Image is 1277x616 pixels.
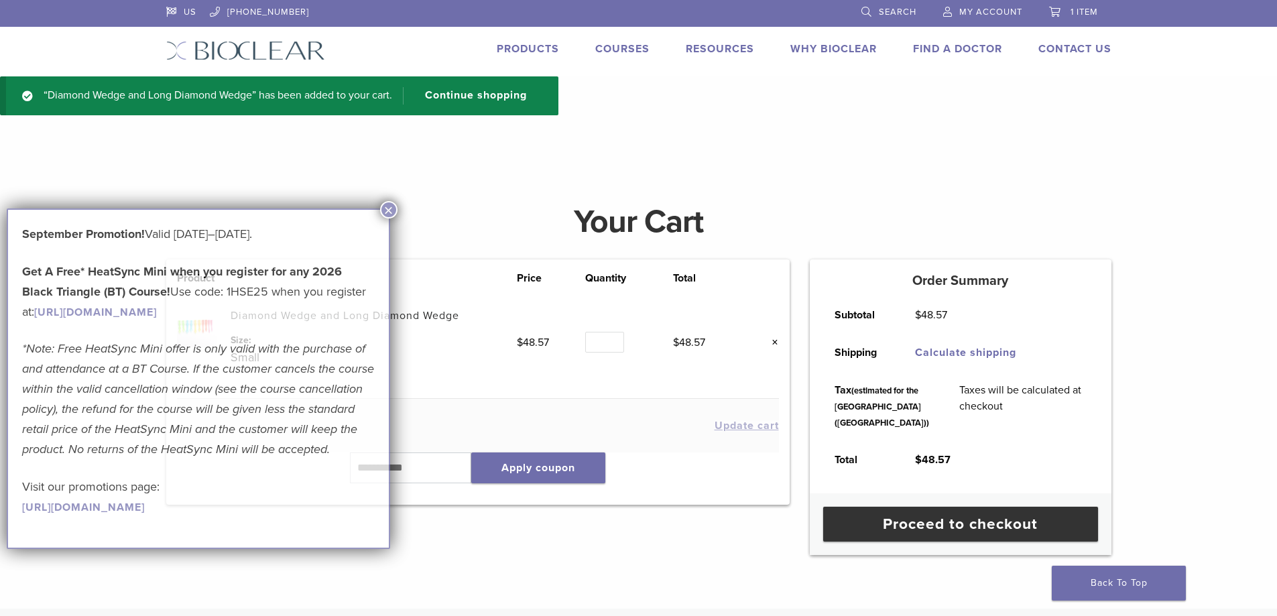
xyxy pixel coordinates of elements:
th: Total [673,270,742,286]
button: Update cart [715,420,779,431]
bdi: 48.57 [915,308,947,322]
a: Products [497,42,559,56]
span: $ [673,336,679,349]
small: (estimated for the [GEOGRAPHIC_DATA] ([GEOGRAPHIC_DATA])) [835,385,929,428]
strong: Get A Free* HeatSync Mini when you register for any 2026 Black Triangle (BT) Course! [22,264,342,299]
a: Calculate shipping [915,346,1016,359]
h5: Order Summary [810,273,1111,289]
th: Price [517,270,586,286]
bdi: 48.57 [915,453,951,467]
span: Search [879,7,916,17]
button: Close [380,201,398,219]
button: Apply coupon [471,452,605,483]
a: Continue shopping [403,87,537,105]
a: Resources [686,42,754,56]
a: Contact Us [1038,42,1111,56]
em: *Note: Free HeatSync Mini offer is only valid with the purchase of and attendance at a BT Course.... [22,341,374,456]
p: Use code: 1HSE25 when you register at: [22,261,375,322]
span: $ [915,308,921,322]
a: Why Bioclear [790,42,877,56]
th: Total [820,441,900,479]
span: My Account [959,7,1022,17]
b: September Promotion! [22,227,145,241]
p: Valid [DATE]–[DATE]. [22,224,375,244]
a: Back To Top [1052,566,1186,601]
a: Find A Doctor [913,42,1002,56]
a: [URL][DOMAIN_NAME] [22,501,145,514]
a: Courses [595,42,650,56]
a: Remove this item [762,334,779,351]
bdi: 48.57 [673,336,705,349]
h1: Your Cart [156,206,1121,238]
th: Tax [820,371,945,441]
th: Subtotal [820,296,900,334]
bdi: 48.57 [517,336,549,349]
td: Taxes will be calculated at checkout [945,371,1101,441]
span: $ [915,453,922,467]
p: Visit our promotions page: [22,477,375,517]
th: Quantity [585,270,672,286]
a: [URL][DOMAIN_NAME] [34,306,157,319]
img: Bioclear [166,41,325,60]
span: $ [517,336,523,349]
a: Proceed to checkout [823,507,1098,542]
span: 1 item [1071,7,1098,17]
th: Shipping [820,334,900,371]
